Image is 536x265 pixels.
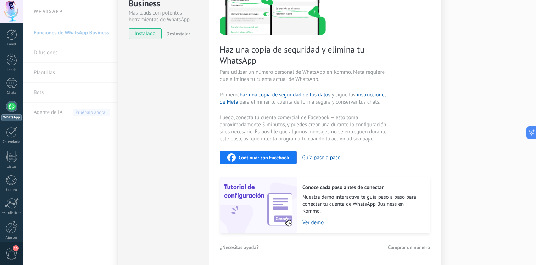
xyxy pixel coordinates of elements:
[1,236,22,240] div: Ajustes
[220,69,389,83] span: Para utilizar un número personal de WhatsApp en Kommo, Meta requiere que elimines tu cuenta actua...
[1,114,22,121] div: WhatsApp
[220,245,259,250] span: ¿Necesitas ayuda?
[1,42,22,47] div: Panel
[302,154,341,161] button: Guía paso a paso
[220,242,259,253] button: ¿Necesitas ayuda?
[240,92,330,98] a: haz una copia de seguridad de tus datos
[1,90,22,95] div: Chats
[387,242,430,253] button: Comprar un número
[220,92,387,105] a: instrucciones de Meta
[302,184,423,191] h2: Conoce cada paso antes de conectar
[1,140,22,144] div: Calendario
[302,194,423,215] span: Nuestra demo interactiva te guía paso a paso para conectar tu cuenta de WhatsApp Business en Kommo.
[302,219,423,226] a: Ver demo
[13,245,19,251] span: 16
[220,151,297,164] button: Continuar con Facebook
[220,44,389,66] span: Haz una copia de seguridad y elimina tu WhatsApp
[388,245,430,250] span: Comprar un número
[1,211,22,215] div: Estadísticas
[1,68,22,72] div: Leads
[220,92,389,106] span: Primero, y sigue las para eliminar tu cuenta de forma segura y conservar tus chats.
[166,31,190,37] span: Desinstalar
[129,28,161,39] span: instalado
[239,155,289,160] span: Continuar con Facebook
[1,188,22,192] div: Correo
[1,165,22,169] div: Listas
[129,10,199,23] div: Más leads con potentes herramientas de WhatsApp
[163,28,190,39] button: Desinstalar
[220,114,389,143] span: Luego, conecta tu cuenta comercial de Facebook — esto toma aproximadamente 5 minutos, y puedes cr...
